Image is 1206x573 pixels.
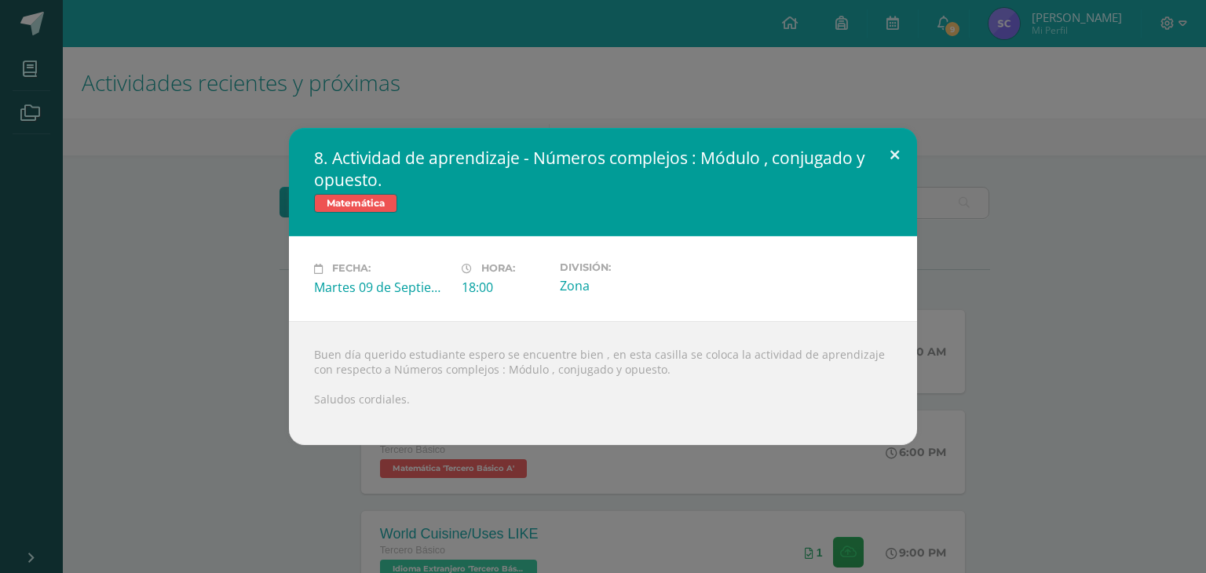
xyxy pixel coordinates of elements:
h2: 8. Actividad de aprendizaje - Números complejos : Módulo , conjugado y opuesto. [314,147,892,191]
div: Zona [560,277,695,294]
div: 18:00 [462,279,547,296]
div: Buen día querido estudiante espero se encuentre bien , en esta casilla se coloca la actividad de ... [289,321,917,445]
span: Matemática [314,194,397,213]
button: Close (Esc) [872,128,917,181]
div: Martes 09 de Septiembre [314,279,449,296]
span: Hora: [481,263,515,275]
label: División: [560,261,695,273]
span: Fecha: [332,263,371,275]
